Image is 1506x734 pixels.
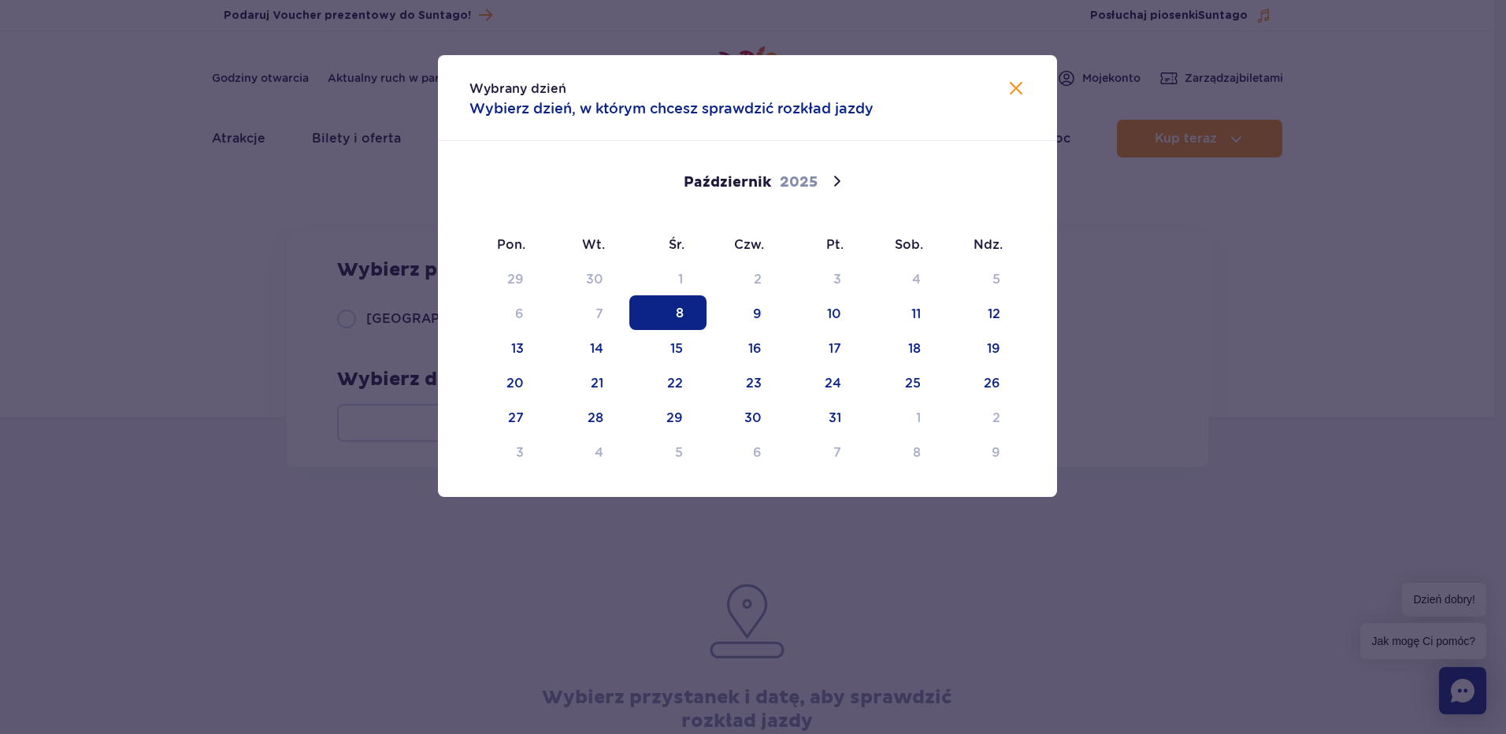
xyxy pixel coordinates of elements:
span: Październik 4, 2025 [867,261,944,295]
span: Wybierz dzień, w którym chcesz sprawdzić rozkład jazdy [469,98,874,119]
span: Wybrany dzień [469,81,566,96]
span: Październik 7, 2025 [550,295,627,330]
span: Październik [684,173,771,192]
span: Pt. [787,236,866,254]
span: Śr. [628,236,707,254]
span: Październik 23, 2025 [708,365,785,399]
span: Październik 14, 2025 [550,330,627,365]
span: Listopad 5, 2025 [629,434,707,469]
span: Październik 12, 2025 [947,295,1024,330]
span: Październik 25, 2025 [867,365,944,399]
span: Październik 10, 2025 [788,295,865,330]
span: Październik 28, 2025 [550,399,627,434]
span: Październik 20, 2025 [470,365,547,399]
span: Październik 21, 2025 [550,365,627,399]
span: Październik 27, 2025 [470,399,547,434]
span: Październik 9, 2025 [708,295,785,330]
span: Październik 2, 2025 [708,261,785,295]
span: Ndz. [946,236,1026,254]
span: Październik 8, 2025 [629,295,707,330]
span: Październik 17, 2025 [788,330,865,365]
span: Sob. [866,236,946,254]
span: Październik 30, 2025 [708,399,785,434]
span: Wt. [548,236,628,254]
span: Październik 15, 2025 [629,330,707,365]
span: Październik 13, 2025 [470,330,547,365]
span: Październik 3, 2025 [788,261,865,295]
span: Listopad 3, 2025 [470,434,547,469]
span: Listopad 7, 2025 [788,434,865,469]
span: Pon. [469,236,549,254]
span: Październik 11, 2025 [867,295,944,330]
span: Październik 29, 2025 [629,399,707,434]
span: Listopad 2, 2025 [947,399,1024,434]
span: Listopad 1, 2025 [867,399,944,434]
span: Październik 1, 2025 [629,261,707,295]
span: Październik 22, 2025 [629,365,707,399]
span: Październik 31, 2025 [788,399,865,434]
span: Listopad 9, 2025 [947,434,1024,469]
span: Październik 16, 2025 [708,330,785,365]
span: Październik 19, 2025 [947,330,1024,365]
span: Wrzesień 30, 2025 [550,261,627,295]
span: Listopad 4, 2025 [550,434,627,469]
span: Listopad 6, 2025 [708,434,785,469]
span: Październik 18, 2025 [867,330,944,365]
span: Czw. [707,236,787,254]
span: Październik 6, 2025 [470,295,547,330]
span: Listopad 8, 2025 [867,434,944,469]
span: Październik 26, 2025 [947,365,1024,399]
span: Wrzesień 29, 2025 [470,261,547,295]
span: Październik 5, 2025 [947,261,1024,295]
span: Październik 24, 2025 [788,365,865,399]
